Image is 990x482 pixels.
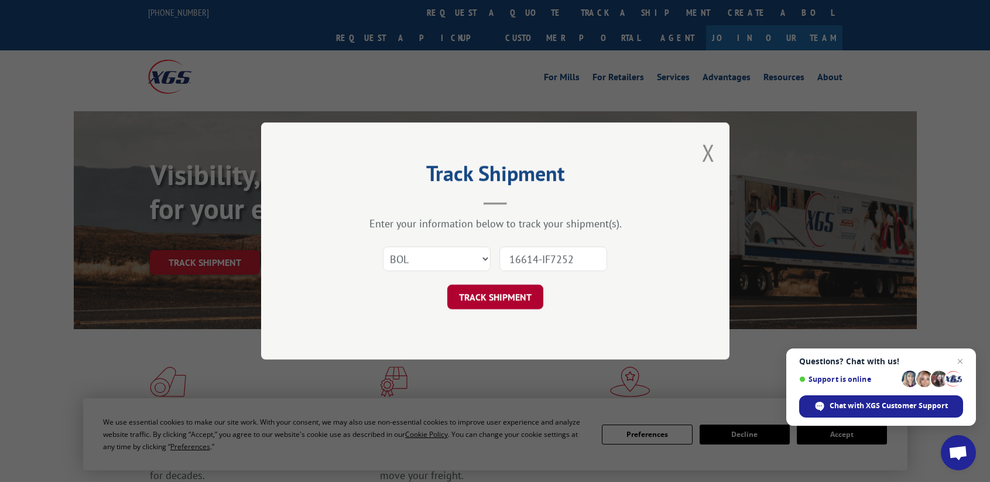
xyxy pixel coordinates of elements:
[799,357,963,366] span: Questions? Chat with us!
[799,395,963,418] div: Chat with XGS Customer Support
[941,435,976,470] div: Open chat
[320,165,671,187] h2: Track Shipment
[702,137,715,168] button: Close modal
[953,354,967,368] span: Close chat
[830,401,948,411] span: Chat with XGS Customer Support
[447,285,543,309] button: TRACK SHIPMENT
[499,247,607,271] input: Number(s)
[320,217,671,230] div: Enter your information below to track your shipment(s).
[799,375,897,384] span: Support is online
